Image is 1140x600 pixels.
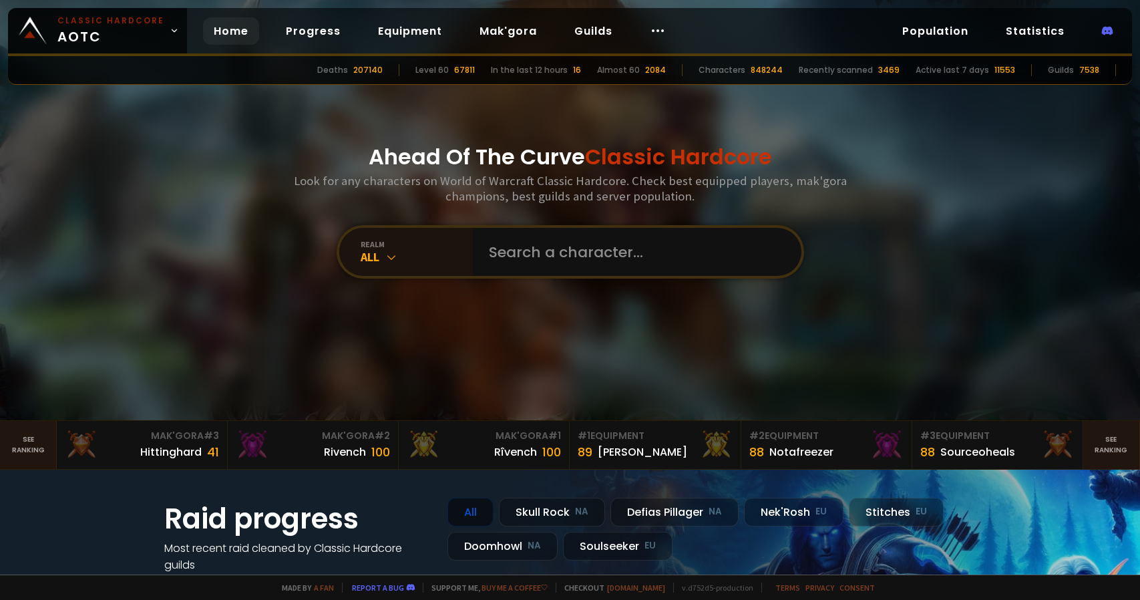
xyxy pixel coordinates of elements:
div: 88 [749,443,764,461]
div: Defias Pillager [610,498,739,527]
a: Statistics [995,17,1075,45]
small: Classic Hardcore [57,15,164,27]
a: [DOMAIN_NAME] [607,583,665,593]
h4: Most recent raid cleaned by Classic Hardcore guilds [164,540,431,573]
small: EU [916,505,927,518]
div: Skull Rock [499,498,605,527]
a: See all progress [164,574,251,589]
span: # 1 [548,429,561,442]
a: Classic HardcoreAOTC [8,8,187,53]
div: Rîvench [494,444,537,460]
div: Rivench [324,444,366,460]
div: In the last 12 hours [491,64,568,76]
span: # 3 [204,429,219,442]
div: Almost 60 [597,64,640,76]
div: 848244 [751,64,783,76]
div: 88 [920,443,935,461]
div: Active last 7 days [916,64,989,76]
h1: Ahead Of The Curve [369,141,772,173]
div: Soulseeker [563,532,673,561]
div: Doomhowl [447,532,558,561]
span: v. d752d5 - production [673,583,753,593]
span: Classic Hardcore [585,142,772,172]
div: 100 [542,443,561,461]
span: # 1 [578,429,590,442]
span: Checkout [556,583,665,593]
div: Equipment [578,429,732,443]
a: Mak'gora [469,17,548,45]
div: Equipment [920,429,1075,443]
div: Level 60 [415,64,449,76]
div: 16 [573,64,581,76]
a: Seeranking [1083,421,1140,469]
div: 41 [207,443,219,461]
div: All [447,498,494,527]
span: AOTC [57,15,164,47]
a: Mak'Gora#2Rivench100 [228,421,399,469]
span: # 3 [920,429,936,442]
span: Made by [274,583,334,593]
input: Search a character... [481,228,785,276]
a: #2Equipment88Notafreezer [741,421,912,469]
a: Buy me a coffee [482,583,548,593]
div: Recently scanned [799,64,873,76]
div: 89 [578,443,592,461]
a: Report a bug [352,583,404,593]
div: Equipment [749,429,904,443]
div: [PERSON_NAME] [598,444,687,460]
div: 11553 [994,64,1015,76]
div: 3469 [878,64,900,76]
a: Equipment [367,17,453,45]
div: Nek'Rosh [744,498,843,527]
small: EU [644,539,656,553]
small: NA [528,539,541,553]
div: Mak'Gora [65,429,219,443]
small: NA [575,505,588,518]
div: 207140 [353,64,383,76]
div: Notafreezer [769,444,833,460]
a: Mak'Gora#3Hittinghard41 [57,421,228,469]
span: Support me, [423,583,548,593]
a: Consent [839,583,875,593]
div: Guilds [1048,64,1074,76]
div: 67811 [454,64,475,76]
div: Deaths [317,64,348,76]
a: Mak'Gora#1Rîvench100 [399,421,570,469]
div: All [361,249,473,265]
a: Privacy [805,583,834,593]
a: Progress [275,17,351,45]
small: EU [815,505,827,518]
div: Mak'Gora [236,429,390,443]
div: Sourceoheals [940,444,1015,460]
div: Mak'Gora [407,429,561,443]
a: Population [892,17,979,45]
a: #1Equipment89[PERSON_NAME] [570,421,741,469]
small: NA [709,505,722,518]
a: Terms [775,583,800,593]
div: Stitches [849,498,944,527]
div: 7538 [1079,64,1099,76]
span: # 2 [749,429,765,442]
h1: Raid progress [164,498,431,540]
a: Guilds [564,17,623,45]
div: 2084 [645,64,666,76]
div: 100 [371,443,390,461]
a: a fan [314,583,334,593]
div: realm [361,239,473,249]
div: Characters [699,64,745,76]
span: # 2 [375,429,390,442]
a: #3Equipment88Sourceoheals [912,421,1083,469]
div: Hittinghard [140,444,202,460]
a: Home [203,17,259,45]
h3: Look for any characters on World of Warcraft Classic Hardcore. Check best equipped players, mak'g... [289,173,852,204]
